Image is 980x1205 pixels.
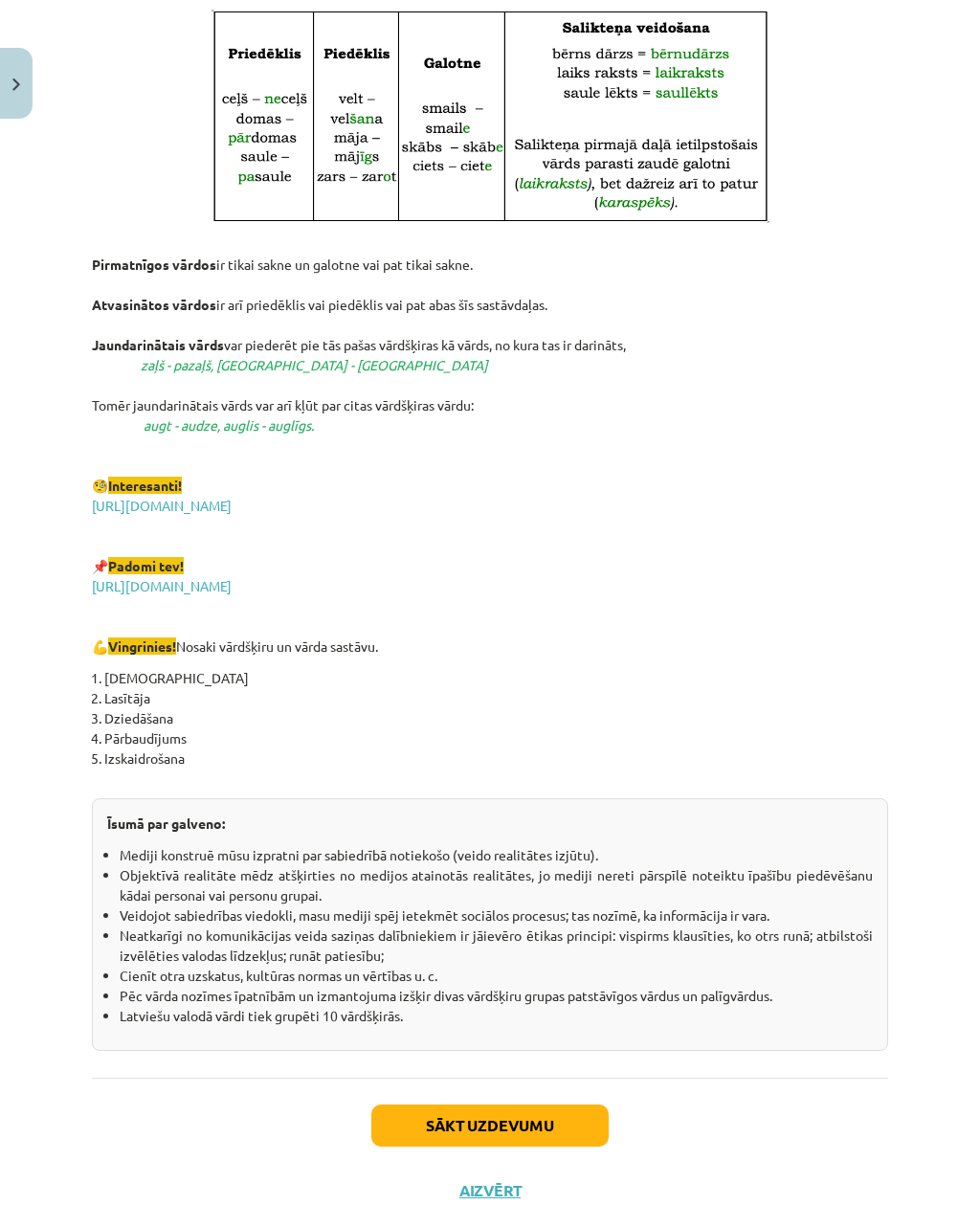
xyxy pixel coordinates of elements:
button: Aizvērt [454,1181,526,1200]
li: Neatkarīgi no komunikācijas veida saziņas dalībniekiem ir jāievēro ētikas principi: vispirms klau... [120,926,873,966]
span: Padomi tev! [108,557,184,574]
li: Lasītāja [104,688,888,708]
img: icon-close-lesson-0947bae3869378f0d4975bcd49f059093ad1ed9edebbc8119c70593378902aed.svg [12,78,20,91]
li: Objektīvā realitāte mēdz atšķirties no medijos atainotās realitātes, jo mediji nereti pārspīlē no... [120,865,873,905]
li: Dziedāšana [104,708,888,728]
li: Latviešu valodā vārdi tiek grupēti 10 vārdšķirās. [120,1006,873,1026]
li: Izskaidrošana [104,748,888,789]
button: Sākt uzdevumu [371,1105,609,1147]
span: Vingrinies! [108,637,176,655]
li: Cienīt otra uzskatus, kultūras normas un vērtības u. c. [120,966,873,986]
span: Interesanti! [108,477,182,494]
a: [URL][DOMAIN_NAME] [92,577,232,594]
li: [DEMOGRAPHIC_DATA] [104,668,888,688]
strong: Atvasinātos vārdos [92,296,216,313]
li: Mediji konstruē mūsu izpratni par sabiedrībā notiekošo (veido realitātes izjūtu). [120,845,873,865]
strong: Pirmatnīgos vārdos [92,256,216,273]
li: Pārbaudījums [104,728,888,748]
li: Pēc vārda nozīmes īpatnībām un izmantojuma izšķir divas vārdšķiru grupas patstāvīgos vārdus un pa... [120,986,873,1006]
a: [URL][DOMAIN_NAME] [92,497,232,514]
li: Veidojot sabiedrības viedokli, masu mediji spēj ietekmēt sociālos procesus; tas nozīmē, ka inform... [120,905,873,926]
em: zaļš - pazaļš, [GEOGRAPHIC_DATA] - [GEOGRAPHIC_DATA] [141,356,488,373]
strong: Īsumā par galveno: [107,814,225,832]
em: augt - audze, auglis - auglīgs. [144,416,314,434]
strong: Jaundarinātais vārds [92,336,224,353]
p: ir tikai sakne un galotne vai pat tikai sakne. ir arī priedēklis vai piedēklis vai pat abas šīs s... [92,234,888,657]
